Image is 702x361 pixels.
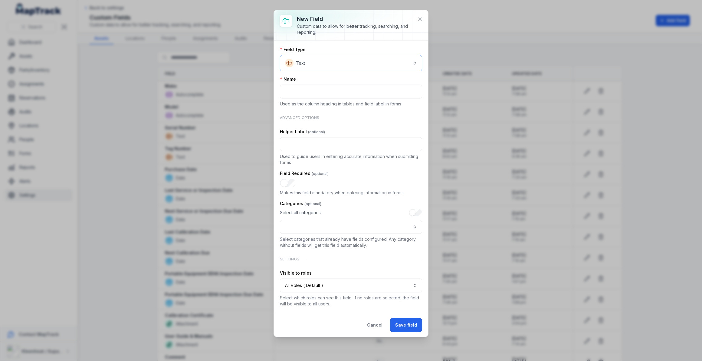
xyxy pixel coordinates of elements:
button: Save field [390,318,422,332]
p: Select categories that already have fields configured. Any category without fields will get this ... [280,236,422,248]
label: Visible to roles [280,270,312,276]
input: :r14q:-form-item-label [280,85,422,98]
label: Field Required [280,170,329,176]
div: Advanced Options [280,112,422,124]
div: Settings [280,253,422,265]
div: :r14u:-form-item-label [280,209,422,234]
div: Custom data to allow for better tracking, searching, and reporting. [297,23,412,35]
label: Categories [280,201,321,207]
p: Makes this field mandatory when entering information in forms [280,190,422,196]
p: Used as the column heading in tables and field label in forms [280,101,422,107]
label: Field Type [280,47,306,53]
label: Name [280,76,296,82]
button: Cancel [362,318,388,332]
input: :r14s:-form-item-label [280,137,422,151]
p: Used to guide users in entering accurate information when submitting forms [280,153,422,166]
input: :r14t:-form-item-label [280,179,296,187]
span: Select all categories [280,210,321,216]
button: All Roles ( Default ) [280,279,422,292]
h3: New field [297,15,412,23]
button: Text [280,55,422,71]
label: Helper Label [280,129,325,135]
p: Select which roles can see this field. If no roles are selected, the field will be visible to all... [280,295,422,307]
